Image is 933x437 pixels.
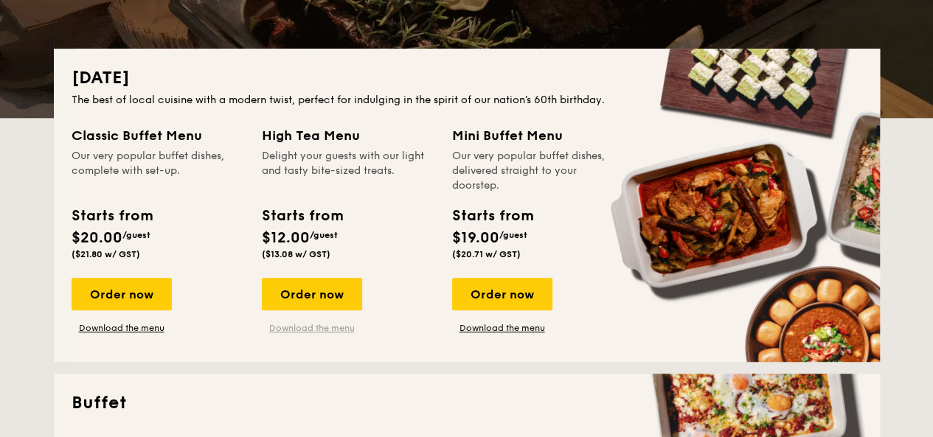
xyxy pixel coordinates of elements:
div: Classic Buffet Menu [72,125,244,146]
span: /guest [122,230,150,240]
div: Order now [452,278,552,310]
a: Download the menu [452,322,552,334]
span: /guest [310,230,338,240]
div: Delight your guests with our light and tasty bite-sized treats. [262,149,434,193]
div: Our very popular buffet dishes, complete with set-up. [72,149,244,193]
div: The best of local cuisine with a modern twist, perfect for indulging in the spirit of our nation’... [72,93,862,108]
div: Starts from [72,205,152,227]
span: $12.00 [262,229,310,247]
span: /guest [499,230,527,240]
span: ($21.80 w/ GST) [72,249,140,259]
div: Order now [262,278,362,310]
div: High Tea Menu [262,125,434,146]
span: ($20.71 w/ GST) [452,249,521,259]
div: Our very popular buffet dishes, delivered straight to your doorstep. [452,149,625,193]
div: Order now [72,278,172,310]
h2: Buffet [72,391,862,415]
span: $20.00 [72,229,122,247]
span: ($13.08 w/ GST) [262,249,330,259]
div: Starts from [262,205,342,227]
h2: [DATE] [72,66,862,90]
a: Download the menu [72,322,172,334]
span: $19.00 [452,229,499,247]
div: Starts from [452,205,533,227]
div: Mini Buffet Menu [452,125,625,146]
a: Download the menu [262,322,362,334]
